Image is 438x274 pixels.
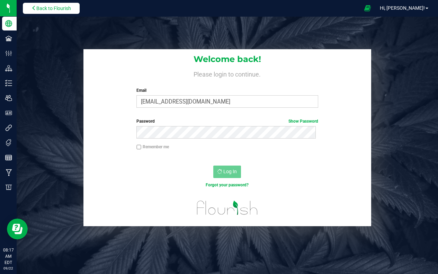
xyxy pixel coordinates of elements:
span: Hi, [PERSON_NAME]! [380,5,425,11]
label: Remember me [136,144,169,150]
iframe: Resource center [7,219,28,239]
button: Log In [213,166,241,178]
label: Email [136,87,318,94]
input: Remember me [136,145,141,150]
span: Log In [223,169,237,174]
inline-svg: Reports [5,154,12,161]
img: flourish_logo.svg [191,195,263,220]
inline-svg: Configuration [5,50,12,57]
inline-svg: Billing [5,184,12,191]
p: 08:17 AM EDT [3,247,14,266]
inline-svg: Facilities [5,35,12,42]
button: Back to Flourish [23,3,80,14]
inline-svg: Tags [5,139,12,146]
inline-svg: Users [5,95,12,101]
h4: Please login to continue. [83,69,371,78]
inline-svg: User Roles [5,109,12,116]
span: Open Ecommerce Menu [360,1,375,15]
a: Show Password [288,119,318,124]
h1: Welcome back! [83,55,371,64]
p: 09/22 [3,266,14,271]
span: Back to Flourish [36,6,71,11]
inline-svg: Company [5,20,12,27]
inline-svg: Manufacturing [5,169,12,176]
span: Password [136,119,155,124]
a: Forgot your password? [206,183,249,187]
inline-svg: Distribution [5,65,12,72]
inline-svg: Inventory [5,80,12,87]
inline-svg: Integrations [5,124,12,131]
